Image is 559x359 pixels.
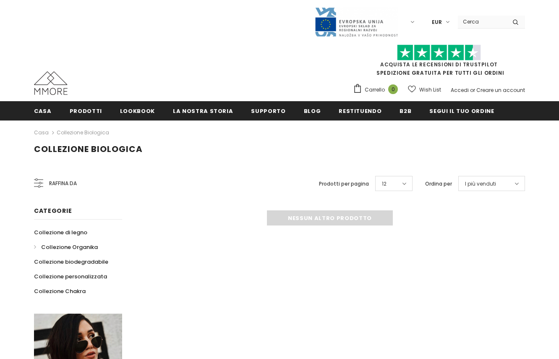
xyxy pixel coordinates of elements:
[34,71,68,95] img: Casi MMORE
[314,7,398,37] img: Javni Razpis
[34,225,87,240] a: Collezione di legno
[70,101,102,120] a: Prodotti
[451,86,469,94] a: Accedi
[397,45,481,61] img: Fidati di Pilot Stars
[173,107,233,115] span: La nostra storia
[400,107,411,115] span: B2B
[470,86,475,94] span: or
[34,207,72,215] span: Categorie
[304,107,321,115] span: Blog
[314,18,398,25] a: Javni Razpis
[34,273,107,280] span: Collezione personalizzata
[353,84,402,96] a: Carrello 0
[34,287,86,295] span: Collezione Chakra
[34,228,87,236] span: Collezione di legno
[365,86,385,94] span: Carrello
[34,128,49,138] a: Casa
[120,107,155,115] span: Lookbook
[70,107,102,115] span: Prodotti
[458,16,506,28] input: Search Site
[419,86,441,94] span: Wish List
[173,101,233,120] a: La nostra storia
[34,101,52,120] a: Casa
[120,101,155,120] a: Lookbook
[251,107,285,115] span: supporto
[429,107,494,115] span: Segui il tuo ordine
[339,101,381,120] a: Restituendo
[339,107,381,115] span: Restituendo
[34,269,107,284] a: Collezione personalizzata
[57,129,109,136] a: Collezione biologica
[380,61,498,68] a: Acquista le recensioni di TrustPilot
[465,180,496,188] span: I più venduti
[34,284,86,299] a: Collezione Chakra
[34,240,98,254] a: Collezione Organika
[34,107,52,115] span: Casa
[49,179,77,188] span: Raffina da
[400,101,411,120] a: B2B
[432,18,442,26] span: EUR
[251,101,285,120] a: supporto
[425,180,452,188] label: Ordina per
[34,254,108,269] a: Collezione biodegradabile
[429,101,494,120] a: Segui il tuo ordine
[41,243,98,251] span: Collezione Organika
[388,84,398,94] span: 0
[319,180,369,188] label: Prodotti per pagina
[353,48,525,76] span: SPEDIZIONE GRATUITA PER TUTTI GLI ORDINI
[476,86,525,94] a: Creare un account
[34,258,108,266] span: Collezione biodegradabile
[304,101,321,120] a: Blog
[34,143,143,155] span: Collezione biologica
[382,180,387,188] span: 12
[408,82,441,97] a: Wish List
